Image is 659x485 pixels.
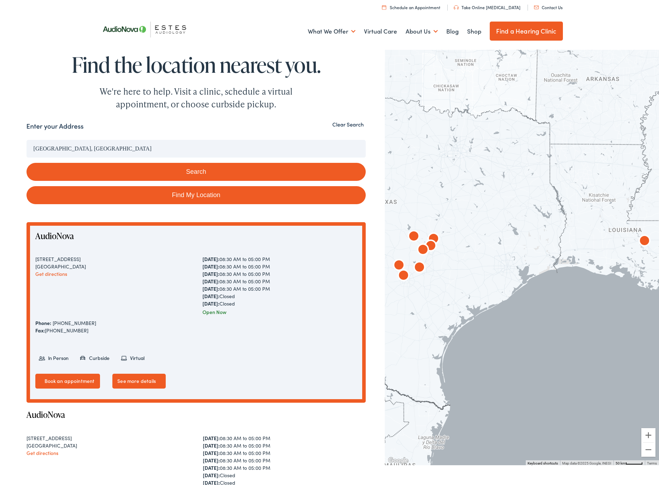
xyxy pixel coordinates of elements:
strong: [DATE]: [202,292,219,300]
strong: Fax: [35,327,45,334]
img: utility icon [534,6,539,9]
div: Open Now [202,308,357,316]
label: Enter your Address [27,121,84,131]
div: AudioNova [411,260,428,277]
strong: [DATE]: [203,457,220,464]
button: Clear Search [330,121,366,128]
a: Find My Location [27,186,366,204]
strong: Phone: [35,319,51,326]
div: AudioNova [425,231,442,248]
a: What We Offer [308,18,355,45]
a: Open this area in Google Maps (opens a new window) [387,456,410,465]
strong: [DATE]: [203,434,220,442]
button: Zoom in [641,428,655,442]
strong: [DATE]: [203,464,220,471]
strong: [DATE]: [202,300,219,307]
div: AudioNova [395,268,412,285]
strong: [DATE]: [202,278,219,285]
div: [GEOGRAPHIC_DATA] [35,263,190,270]
strong: [DATE]: [202,285,219,292]
span: 50 km [616,461,625,465]
a: See more details [112,374,165,389]
div: AudioNova [422,238,439,255]
div: [STREET_ADDRESS] [27,434,189,442]
div: AudioNova [414,242,431,259]
a: About Us [406,18,438,45]
a: Get directions [27,449,58,456]
button: Map Scale: 50 km per 45 pixels [613,460,645,465]
strong: [DATE]: [202,255,219,262]
strong: [DATE]: [203,449,220,456]
div: [GEOGRAPHIC_DATA] [27,442,189,449]
a: [PHONE_NUMBER] [53,319,96,326]
div: We're here to help. Visit a clinic, schedule a virtual appointment, or choose curbside pickup. [83,85,309,111]
div: AudioNova [405,229,422,246]
button: Search [27,163,366,181]
strong: [DATE]: [202,270,219,277]
button: Zoom out [641,443,655,457]
strong: [DATE]: [202,263,219,270]
a: Contact Us [534,4,563,10]
strong: [DATE]: [203,472,220,479]
a: Take Online [MEDICAL_DATA] [454,4,520,10]
a: Book an appointment [35,374,100,389]
a: Schedule an Appointment [382,4,440,10]
div: [PHONE_NUMBER] [35,327,357,334]
a: AudioNova [35,230,74,242]
strong: [DATE]: [203,442,220,449]
input: Enter your address or zip code [27,140,366,158]
div: 08:30 AM to 05:00 PM 08:30 AM to 05:00 PM 08:30 AM to 05:00 PM 08:30 AM to 05:00 PM 08:30 AM to 0... [202,255,357,307]
a: AudioNova [27,409,65,420]
a: Find a Hearing Clinic [490,22,563,41]
a: Blog [446,18,459,45]
div: AudioNova [636,233,653,250]
a: Get directions [35,270,67,277]
a: Terms (opens in new tab) [647,461,657,465]
button: Keyboard shortcuts [528,461,558,466]
li: Curbside [76,352,114,364]
div: AudioNova [390,258,407,274]
div: [STREET_ADDRESS] [35,255,190,263]
a: Shop [467,18,481,45]
li: Virtual [117,352,149,364]
img: utility icon [454,5,459,10]
img: Google [387,456,410,465]
li: In Person [35,352,74,364]
a: Virtual Care [364,18,397,45]
img: utility icon [382,5,386,10]
h1: Find the location nearest you. [27,53,366,76]
span: Map data ©2025 Google, INEGI [562,461,611,465]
